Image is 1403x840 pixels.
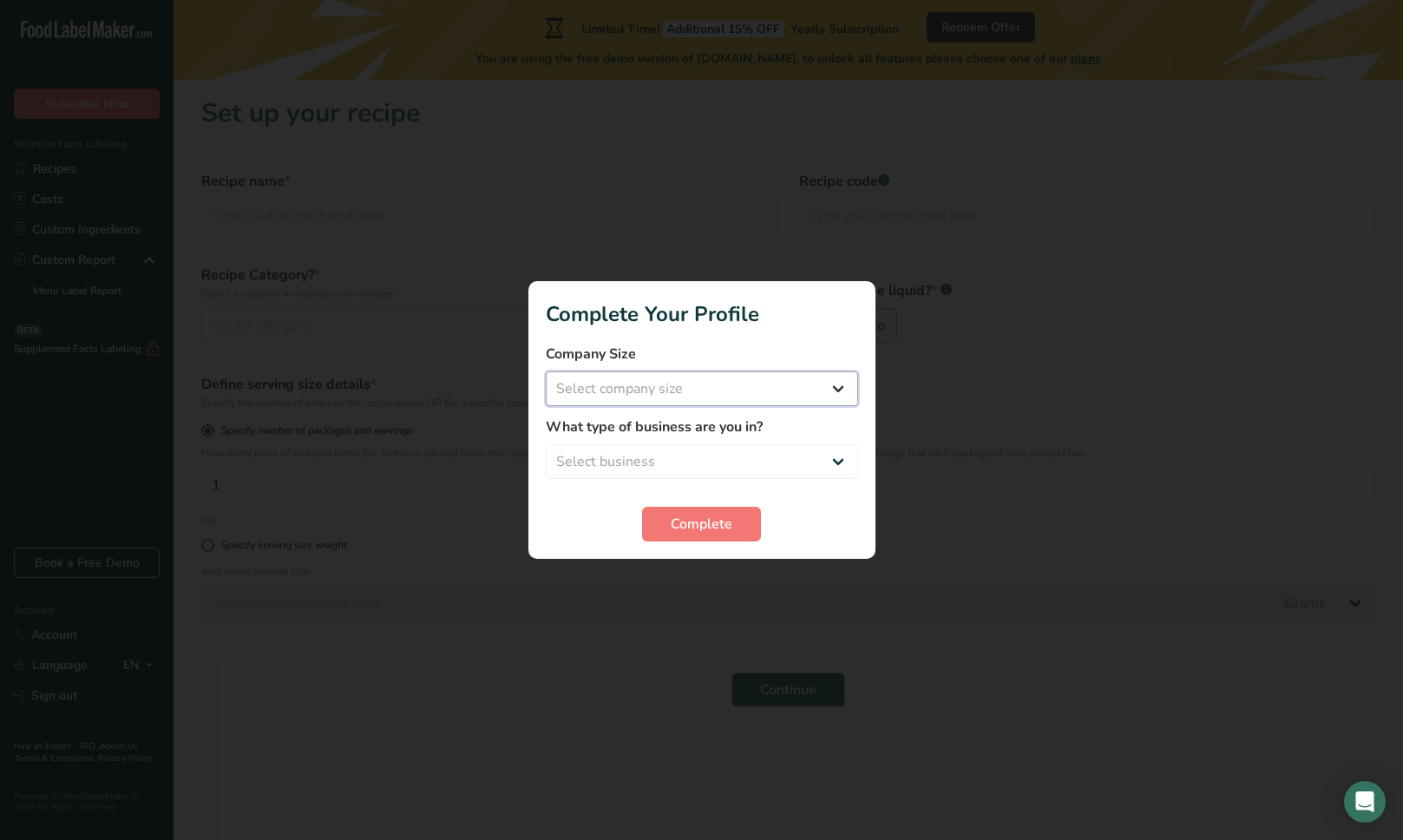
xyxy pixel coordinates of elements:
[642,507,761,541] button: Complete
[546,344,858,364] label: Company Size
[546,417,858,437] label: What type of business are you in?
[671,514,732,535] span: Complete
[546,299,858,330] h1: Complete Your Profile
[1344,781,1386,823] div: Open Intercom Messenger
